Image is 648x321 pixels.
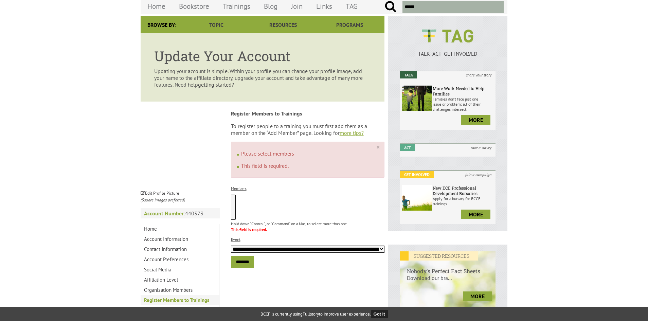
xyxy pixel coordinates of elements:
h6: New ECE Professional Development Bursaries [433,185,494,196]
a: Fullstory [303,311,319,317]
p: Families don’t face just one issue or problem; all of their challenges intersect. [433,96,494,112]
a: Add Member [141,305,219,316]
a: Edit Profile Picture [141,189,179,196]
em: Get Involved [400,171,434,178]
h1: Update Your Account [154,47,371,65]
label: Event [231,237,240,242]
a: Register Members to Trainings [141,295,219,305]
a: more tips? [340,129,364,136]
p: Download our bra... [400,274,496,288]
a: getting started [198,81,232,88]
a: Social Media [141,265,219,275]
a: × [376,144,379,151]
li: Please select members [241,150,373,157]
a: Organization Members [141,285,219,295]
p: Hold down "Control", or "Command" on a Mac, to select more than one. [231,221,385,226]
article: Updating your account is simple. Within your profile you can change your profile image, add your ... [141,33,384,102]
em: SUGGESTED RESOURCES [400,251,478,261]
a: Account Information [141,234,219,244]
p: 440373 [141,208,220,218]
p: This field is required. [231,227,385,232]
a: Resources [250,16,316,33]
a: Contact Information [141,244,219,254]
input: Submit [384,1,396,13]
a: more [463,291,492,301]
em: Act [400,144,415,151]
li: This field is required. [241,162,373,169]
a: Account Preferences [141,254,219,265]
i: share your story [462,71,496,78]
p: TALK ACT GET INVOLVED [400,50,496,57]
a: Programs [317,16,383,33]
a: Topic [183,16,250,33]
a: Affiliation Level [141,275,219,285]
h6: Nobody's Perfect Fact Sheets [400,261,496,274]
button: Got it [371,310,388,318]
p: To register people to a training you must first add them as a member on the “Add Member” page. Lo... [231,123,385,136]
i: join a campaign [461,171,496,178]
a: more [461,210,490,219]
i: take a survey [467,144,496,151]
a: TALK ACT GET INVOLVED [400,43,496,57]
h6: More Work Needed to Help Families [433,86,494,96]
p: Apply for a bursary for BCCF trainings [433,196,494,206]
small: Edit Profile Picture [141,190,179,196]
em: Talk [400,71,417,78]
div: Browse By: [141,16,183,33]
img: BCCF's TAG Logo [417,23,478,49]
label: Members [231,186,247,191]
a: more [461,115,490,125]
i: (Square images preferred) [141,197,185,203]
strong: Account Number: [144,210,185,217]
strong: Register Members to Trainings [231,110,385,117]
a: Home [141,224,219,234]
